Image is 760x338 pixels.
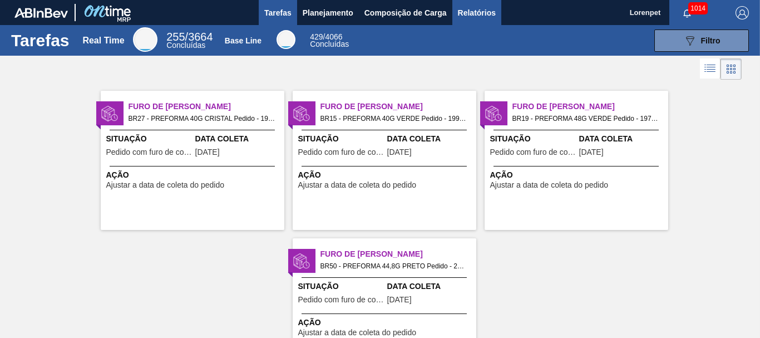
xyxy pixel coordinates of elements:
[320,260,467,272] span: BR50 - PREFORMA 44,8G PRETO Pedido - 2008911
[298,169,473,181] span: Ação
[298,329,417,337] span: Ajustar a data de coleta do pedido
[579,133,665,145] span: Data Coleta
[320,101,476,112] span: Furo de Coleta
[14,8,68,18] img: TNhmsLtSVTkK8tSr43FrP2fwEKptu5GPRR3wAAAABJRU5ErkJggg==
[129,112,275,125] span: BR27 - PREFORMA 40G CRISTAL Pedido - 1979586
[133,27,157,52] div: Real Time
[490,169,665,181] span: Ação
[166,31,213,43] span: / 3664
[579,148,604,156] span: 11/08/2025
[101,105,118,122] img: status
[490,133,576,145] span: Situação
[654,30,749,52] button: Filtro
[320,112,467,125] span: BR15 - PREFORMA 40G VERDE Pedido - 1993342
[485,105,502,122] img: status
[387,133,473,145] span: Data Coleta
[701,36,720,45] span: Filtro
[298,148,384,156] span: Pedido com furo de coleta
[195,133,282,145] span: Data Coleta
[106,181,225,189] span: Ajustar a data de coleta do pedido
[458,6,496,19] span: Relatórios
[512,101,668,112] span: Furo de Coleta
[264,6,292,19] span: Tarefas
[195,148,220,156] span: 23/07/2025
[11,34,70,47] h1: Tarefas
[82,36,124,46] div: Real Time
[106,133,193,145] span: Situação
[298,296,384,304] span: Pedido com furo de coleta
[310,32,342,41] span: / 4066
[736,6,749,19] img: Logout
[225,36,261,45] div: Base Line
[303,6,353,19] span: Planejamento
[298,133,384,145] span: Situação
[298,181,417,189] span: Ajustar a data de coleta do pedido
[490,181,609,189] span: Ajustar a data de coleta do pedido
[310,32,323,41] span: 429
[129,101,284,112] span: Furo de Coleta
[387,296,412,304] span: 15/08/2025
[310,40,349,48] span: Concluídas
[320,248,476,260] span: Furo de Coleta
[688,2,708,14] span: 1014
[277,30,295,49] div: Base Line
[298,281,384,292] span: Situação
[387,148,412,156] span: 13/08/2025
[298,317,473,329] span: Ação
[364,6,447,19] span: Composição de Carga
[720,58,742,80] div: Visão em Cards
[512,112,659,125] span: BR19 - PREFORMA 48G VERDE Pedido - 1979583
[669,5,705,21] button: Notificações
[490,148,576,156] span: Pedido com furo de coleta
[166,32,213,49] div: Real Time
[310,33,349,48] div: Base Line
[166,41,205,50] span: Concluídas
[387,281,473,292] span: Data Coleta
[293,253,310,270] img: status
[106,148,193,156] span: Pedido com furo de coleta
[293,105,310,122] img: status
[166,31,185,43] span: 255
[106,169,282,181] span: Ação
[700,58,720,80] div: Visão em Lista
